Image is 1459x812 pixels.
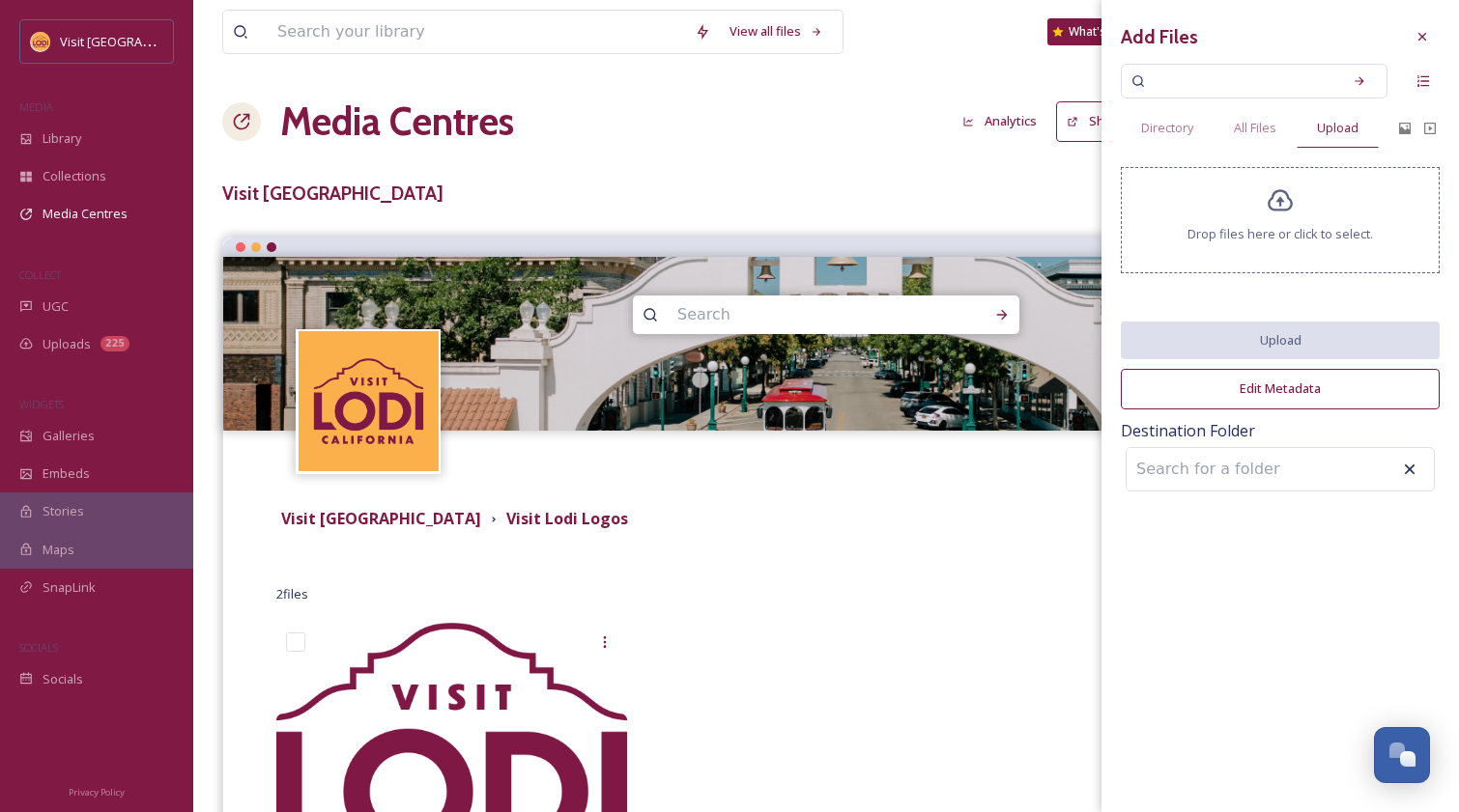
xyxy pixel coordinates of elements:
strong: Visit Lodi Logos [506,508,628,529]
span: Galleries [43,427,95,445]
span: Directory [1141,119,1193,137]
span: Maps [43,541,74,559]
span: SnapLink [43,578,96,597]
span: All Files [1234,119,1276,137]
span: Socials [43,670,83,688]
button: Open Chat [1374,727,1430,783]
button: Edit Metadata [1121,369,1440,408]
div: 225 [100,336,129,351]
span: UGC [43,297,69,316]
span: Uploads [43,335,91,353]
button: Share [1056,101,1134,141]
a: Privacy Policy [69,779,125,802]
span: Embeds [43,464,90,483]
span: Destination Folder [1121,419,1440,442]
span: COLLECT [19,267,61,282]
span: SOCIALS [19,640,58,655]
h3: Visit [GEOGRAPHIC_DATA] [222,180,1430,208]
input: Search [668,294,932,336]
img: Square%20Social%20Visit%20Lodi.png [31,32,50,51]
button: Analytics [953,102,1046,140]
span: WIDGETS [19,397,64,411]
button: Upload [1121,322,1440,359]
strong: Visit [GEOGRAPHIC_DATA] [281,508,481,529]
span: Stories [43,502,84,520]
input: Search your library [268,11,685,53]
a: Analytics [953,102,1056,140]
input: Search for a folder [1127,448,1339,490]
h3: Add Files [1121,23,1198,51]
img: Square%20Social%20Visit%20Lodi.png [299,331,439,471]
a: View all files [720,13,833,50]
span: Library [43,129,81,148]
span: 2 file s [276,585,308,603]
a: What's New [1047,18,1144,45]
span: Visit [GEOGRAPHIC_DATA] [60,32,210,50]
span: Privacy Policy [69,786,125,798]
span: Upload [1317,119,1359,137]
span: Collections [43,167,106,185]
span: MEDIA [19,99,53,114]
span: Drop files here or click to select. [1187,225,1373,243]
span: Media Centres [43,205,128,223]
img: Visit Lodi DVA Elise Drone 2024-34-Visit%20Lodi.jpg [223,257,1429,431]
a: Media Centres [280,93,514,151]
